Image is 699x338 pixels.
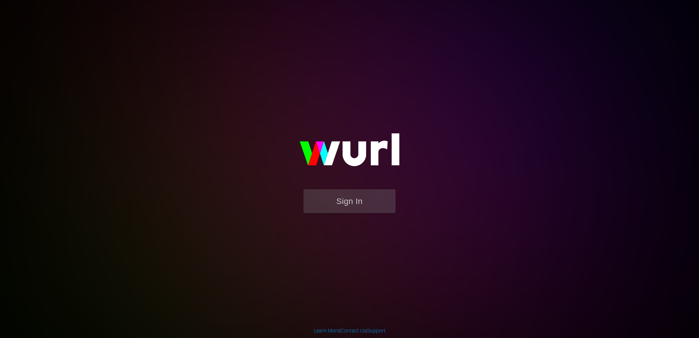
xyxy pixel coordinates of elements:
a: Support [367,328,386,334]
div: | | [314,327,386,334]
a: Learn More [314,328,340,334]
a: Contact Us [341,328,366,334]
img: wurl-logo-on-black-223613ac3d8ba8fe6dc639794a292ebdb59501304c7dfd60c99c58986ef67473.svg [276,117,423,189]
button: Sign In [303,189,396,213]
